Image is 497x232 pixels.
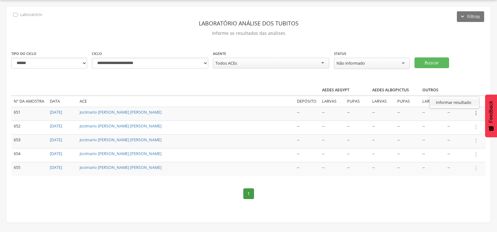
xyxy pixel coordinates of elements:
[11,51,36,56] label: Tipo do ciclo
[50,137,62,143] a: [DATE]
[11,162,47,175] td: 655
[320,96,345,107] td: Larvas
[430,99,479,106] a: Informar resultado
[420,85,470,96] th: Outros
[395,162,420,175] td: --
[345,96,370,107] td: Pupas
[395,134,420,148] td: --
[320,85,370,96] th: Aedes aegypt
[11,148,47,162] td: 654
[445,121,470,134] td: --
[395,96,420,107] td: Pupas
[50,165,62,170] a: [DATE]
[80,110,161,115] a: Jocimario [PERSON_NAME] [PERSON_NAME]
[50,123,62,129] a: [DATE]
[320,148,345,162] td: --
[445,162,470,175] td: --
[336,60,365,66] div: Não informado
[370,148,395,162] td: --
[50,110,62,115] a: [DATE]
[345,148,370,162] td: --
[370,107,395,121] td: --
[334,51,346,56] label: Status
[473,123,479,130] i: 
[294,162,320,175] td: --
[457,11,484,22] button: Filtros
[243,188,254,199] a: 1
[445,148,470,162] td: --
[77,96,294,107] td: ACE
[473,151,479,158] i: 
[92,51,102,56] label: Ciclo
[345,107,370,121] td: --
[420,148,445,162] td: --
[80,151,161,156] a: Jocimario [PERSON_NAME] [PERSON_NAME]
[473,165,479,172] i: 
[485,94,497,137] button: Feedback - Mostrar pesquisa
[294,107,320,121] td: --
[445,134,470,148] td: --
[294,148,320,162] td: --
[320,162,345,175] td: --
[473,110,479,116] i: 
[445,96,470,107] td: Pupas
[47,96,77,107] td: Data
[370,162,395,175] td: --
[445,107,470,121] td: --
[395,107,420,121] td: --
[345,134,370,148] td: --
[11,96,47,107] td: Nº da amostra
[20,12,42,17] p: Laboratório
[80,165,161,170] a: Jocimario [PERSON_NAME] [PERSON_NAME]
[11,107,47,121] td: 651
[12,11,19,18] i: 
[294,121,320,134] td: --
[420,96,445,107] td: Larvas
[345,162,370,175] td: --
[213,51,226,56] label: Agente
[320,107,345,121] td: --
[11,18,486,29] header: Laboratório análise dos tubitos
[320,134,345,148] td: --
[370,134,395,148] td: --
[420,134,445,148] td: --
[11,121,47,134] td: 652
[320,121,345,134] td: --
[215,60,237,66] div: Todos ACEs
[11,29,486,38] p: Informe os resultados das análises
[370,85,420,96] th: Aedes albopictus
[415,57,449,68] button: Buscar
[80,137,161,143] a: Jocimario [PERSON_NAME] [PERSON_NAME]
[294,134,320,148] td: --
[370,96,395,107] td: Larvas
[395,121,420,134] td: --
[473,137,479,144] i: 
[370,121,395,134] td: --
[80,123,161,129] a: Jocimario [PERSON_NAME] [PERSON_NAME]
[294,96,320,107] td: Depósito
[395,148,420,162] td: --
[420,162,445,175] td: --
[420,107,445,121] td: --
[345,121,370,134] td: --
[420,121,445,134] td: --
[488,101,494,123] span: Feedback
[11,134,47,148] td: 653
[50,151,62,156] a: [DATE]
